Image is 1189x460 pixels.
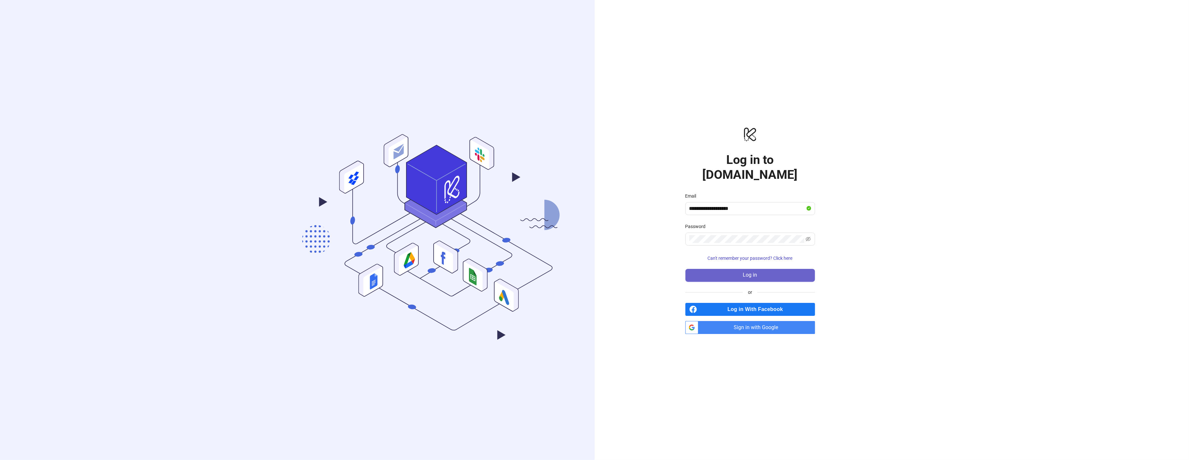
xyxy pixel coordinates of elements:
button: Log in [685,269,815,282]
span: Log in [743,272,757,278]
label: Email [685,192,701,200]
input: Password [689,235,805,243]
a: Can't remember your password? Click here [685,256,815,261]
span: eye-invisible [806,236,811,242]
h1: Log in to [DOMAIN_NAME] [685,152,815,182]
span: Log in With Facebook [700,303,815,316]
input: Email [689,205,805,213]
span: Sign in with Google [701,321,815,334]
label: Password [685,223,710,230]
button: Can't remember your password? Click here [685,253,815,264]
span: Can't remember your password? Click here [708,256,793,261]
a: Log in With Facebook [685,303,815,316]
a: Sign in with Google [685,321,815,334]
span: or [743,289,757,296]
